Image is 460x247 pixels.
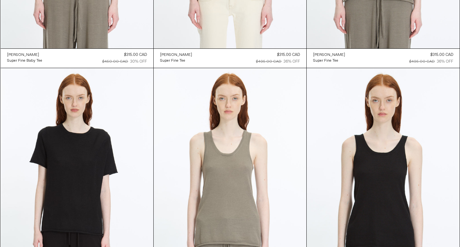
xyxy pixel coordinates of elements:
[124,52,147,58] div: $315.00 CAD
[430,52,453,58] div: $315.00 CAD
[160,58,192,64] a: Super Fine Tee
[102,59,128,65] div: $450.00 CAD
[130,59,147,65] div: 30% OFF
[7,58,42,64] a: Super Fine Baby Tee
[313,58,345,64] a: Super Fine Tee
[409,59,435,65] div: $495.00 CAD
[437,59,453,65] div: 36% OFF
[256,59,281,65] div: $495.00 CAD
[277,52,300,58] div: $315.00 CAD
[313,52,345,58] a: [PERSON_NAME]
[160,58,185,64] div: Super Fine Tee
[313,58,338,64] div: Super Fine Tee
[7,52,42,58] a: [PERSON_NAME]
[7,52,39,58] div: [PERSON_NAME]
[160,52,192,58] a: [PERSON_NAME]
[283,59,300,65] div: 36% OFF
